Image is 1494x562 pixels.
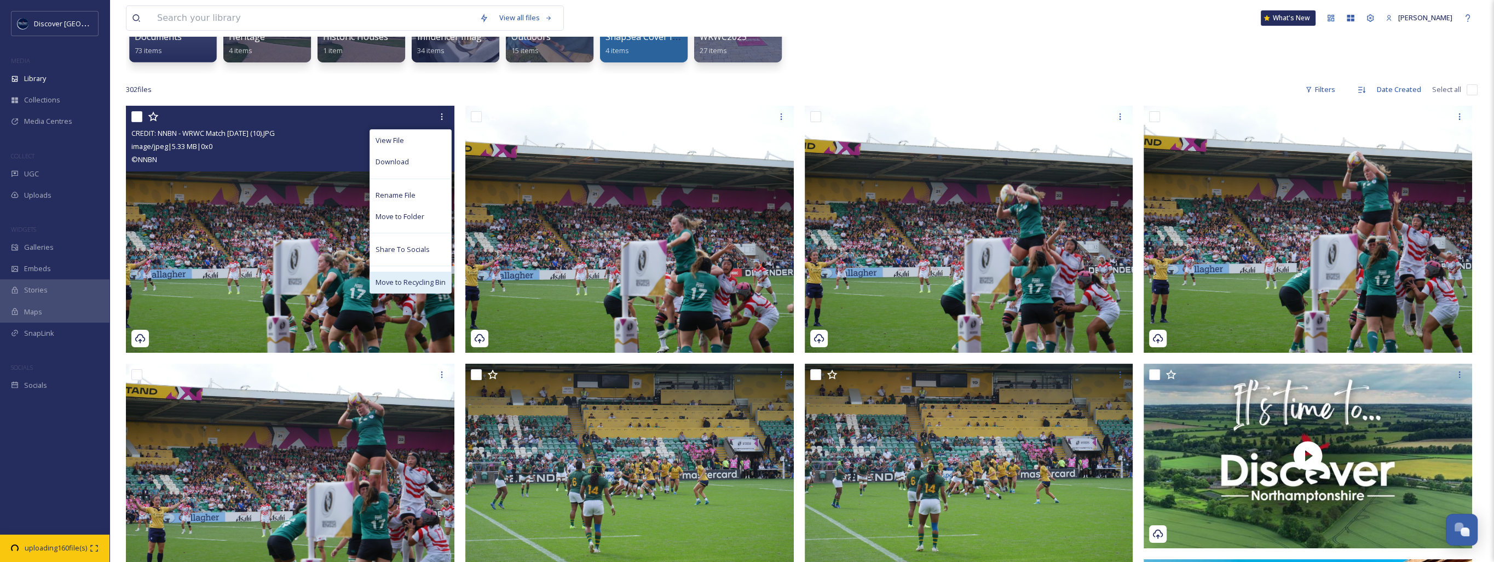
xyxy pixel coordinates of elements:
[24,169,39,179] span: UGC
[511,45,539,55] span: 15 items
[1380,7,1458,28] a: [PERSON_NAME]
[24,285,48,295] span: Stories
[11,363,33,371] span: SOCIALS
[24,307,42,317] span: Maps
[1371,79,1427,100] div: Date Created
[417,31,538,43] span: Influencer Images and Videos
[465,106,794,353] img: CREDIT: NNBN - WRWC Match 24 Aug 2025 (9).JPG
[11,56,30,65] span: MEDIA
[376,190,416,200] span: Rename File
[152,6,474,30] input: Search your library
[21,543,90,553] span: uploading 160 file(s)
[1398,13,1452,22] span: [PERSON_NAME]
[605,45,629,55] span: 4 items
[34,18,134,28] span: Discover [GEOGRAPHIC_DATA]
[24,190,51,200] span: Uploads
[605,31,691,43] span: SnapSea Cover Icons
[24,95,60,105] span: Collections
[323,45,343,55] span: 1 item
[24,242,54,253] span: Galleries
[323,31,388,43] span: Historic Houses
[135,45,162,55] span: 73 items
[494,7,558,28] a: View all files
[24,380,47,391] span: Socials
[1432,84,1461,95] span: Select all
[18,18,28,29] img: Untitled%20design%20%282%29.png
[11,225,36,233] span: WIDGETS
[229,31,265,43] span: Heritage
[24,263,51,274] span: Embeds
[131,141,212,151] span: image/jpeg | 5.33 MB | 0 x 0
[376,244,430,255] span: Share To Socials
[1144,364,1472,549] img: thumbnail
[805,106,1133,353] img: CREDIT: NNBN - WRWC Match 24 Aug 2025 (8).JPG
[376,211,424,222] span: Move to Folder
[126,84,152,95] span: 302 file s
[511,31,551,43] span: Outdoors
[135,31,182,43] span: Documents
[376,135,404,146] span: View File
[131,154,157,164] span: © NNBN
[24,73,46,84] span: Library
[700,45,727,55] span: 27 items
[700,31,747,43] span: WRWC2025
[11,152,34,160] span: COLLECT
[1144,106,1472,353] img: CREDIT: NNBN - WRWC Match 24 Aug 2025 (7).JPG
[131,128,275,138] span: CREDIT: NNBN - WRWC Match [DATE] (10).JPG
[376,277,446,288] span: Move to Recycling Bin
[376,157,409,167] span: Download
[24,116,72,127] span: Media Centres
[1300,79,1341,100] div: Filters
[1261,10,1316,26] a: What's New
[229,45,252,55] span: 4 items
[417,45,445,55] span: 34 items
[1446,514,1478,546] button: Open Chat
[126,106,454,353] img: CREDIT: NNBN - WRWC Match 24 Aug 2025 (10).JPG
[24,328,54,339] span: SnapLink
